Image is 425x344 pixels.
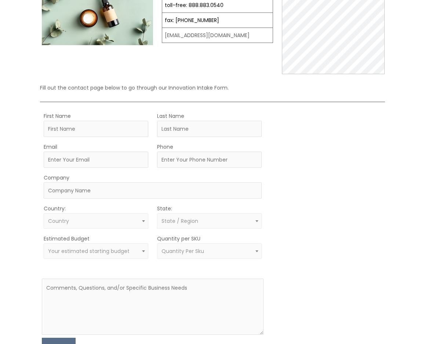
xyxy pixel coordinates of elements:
[161,217,198,225] span: State / Region
[165,17,219,24] a: fax: [PHONE_NUMBER]
[44,152,148,168] input: Enter Your Email
[162,28,273,43] td: [EMAIL_ADDRESS][DOMAIN_NAME]
[157,204,172,213] label: State:
[44,121,148,137] input: First Name
[48,217,69,225] span: Country
[157,142,173,152] label: Phone
[157,121,262,137] input: Last Name
[157,234,200,243] label: Quantity per SKU
[161,247,204,255] span: Quantity Per Sku
[44,182,262,199] input: Company Name
[44,173,69,182] label: Company
[44,234,90,243] label: Estimated Budget
[40,83,385,93] p: Fill out the contact page below to go through our Innovation Intake Form.
[44,142,57,152] label: Email
[44,204,66,213] label: Country:
[157,111,184,121] label: Last Name
[48,247,130,255] span: Your estimated starting budget
[165,1,224,9] a: toll-free: 888.883.0540
[157,152,262,168] input: Enter Your Phone Number
[44,111,71,121] label: First Name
